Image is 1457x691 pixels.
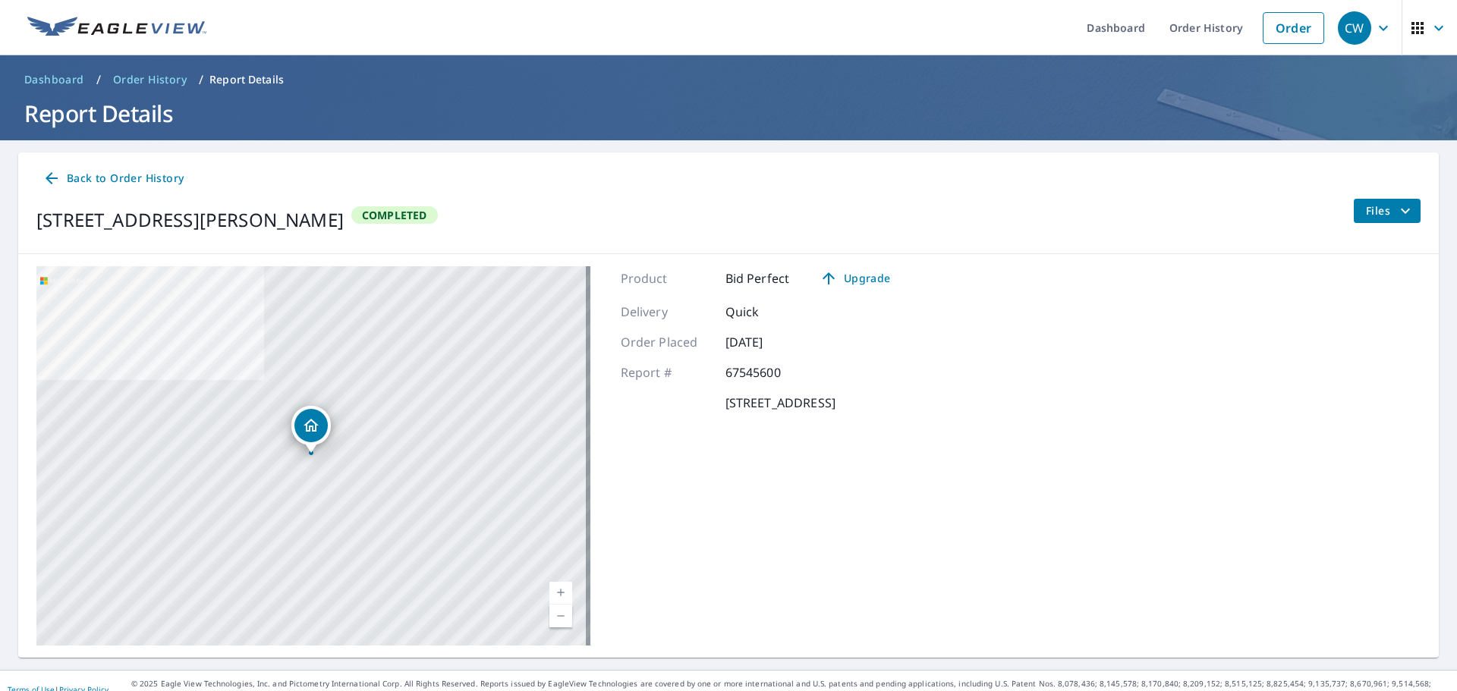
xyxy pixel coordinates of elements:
p: Report # [621,363,712,382]
div: Dropped pin, building 1, Residential property, 13988 San Jose Tedford, MI 48239 [291,406,331,453]
p: Bid Perfect [725,269,790,287]
p: [STREET_ADDRESS] [725,394,835,412]
div: CW [1338,11,1371,45]
div: [STREET_ADDRESS][PERSON_NAME] [36,206,344,234]
a: Upgrade [807,266,902,291]
p: [DATE] [725,333,817,351]
span: Back to Order History [42,169,184,188]
a: Current Level 17, Zoom Out [549,605,572,627]
p: Quick [725,303,817,321]
span: Upgrade [817,269,893,287]
p: Order Placed [621,333,712,351]
h1: Report Details [18,98,1439,129]
a: Order [1263,12,1324,44]
p: Product [621,269,712,287]
img: EV Logo [27,17,206,39]
span: Dashboard [24,72,84,87]
li: / [96,71,101,89]
span: Files [1366,202,1415,220]
span: Order History [113,72,187,87]
nav: breadcrumb [18,68,1439,92]
li: / [199,71,203,89]
p: 67545600 [725,363,817,382]
a: Dashboard [18,68,90,92]
span: Completed [353,208,436,222]
a: Back to Order History [36,165,190,193]
p: Report Details [209,72,284,87]
a: Order History [107,68,193,92]
button: filesDropdownBtn-67545600 [1353,199,1421,223]
a: Current Level 17, Zoom In [549,582,572,605]
p: Delivery [621,303,712,321]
